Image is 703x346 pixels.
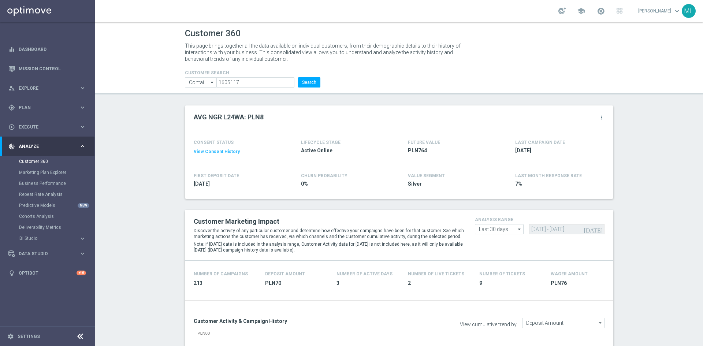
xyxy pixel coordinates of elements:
i: equalizer [8,46,15,53]
input: Contains [185,77,216,88]
i: track_changes [8,143,15,150]
text: PLN80 [197,331,210,335]
i: arrow_drop_down [516,224,523,234]
span: school [577,7,585,15]
div: NEW [78,203,89,208]
div: Customer 360 [19,156,94,167]
button: equalizer Dashboard [8,46,86,52]
button: Mission Control [8,66,86,72]
i: play_circle_outline [8,124,15,130]
button: play_circle_outline Execute keyboard_arrow_right [8,124,86,130]
h4: Number Of Tickets [479,271,525,276]
h4: LIFECYCLE STAGE [301,140,341,145]
div: Optibot [8,263,86,283]
button: person_search Explore keyboard_arrow_right [8,85,86,91]
i: lightbulb [8,270,15,276]
span: Plan [19,105,79,110]
h4: CONSENT STATUS [194,140,279,145]
div: BI Studio [19,233,94,244]
i: more_vert [599,115,605,120]
h3: Customer Activity & Campaign History [194,318,394,324]
p: This page brings together all the data available on individual customers, from their demographic ... [185,42,467,62]
div: Mission Control [8,59,86,78]
input: analysis range [475,224,524,234]
span: keyboard_arrow_down [673,7,681,15]
i: keyboard_arrow_right [79,104,86,111]
h4: FUTURE VALUE [408,140,440,145]
i: person_search [8,85,15,92]
div: BI Studio [19,236,79,241]
div: Repeat Rate Analysis [19,189,94,200]
i: arrow_drop_down [209,78,216,87]
a: Business Performance [19,181,76,186]
span: Active Online [301,147,387,154]
span: Silver [408,181,494,187]
h1: Customer 360 [185,28,613,39]
div: Explore [8,85,79,92]
button: lightbulb Optibot +10 [8,270,86,276]
p: Discover the activity of any particular customer and determine how effective your campaigns have ... [194,228,464,239]
h4: Number of Active Days [336,271,393,276]
span: 9 [479,280,542,287]
span: PLN70 [265,280,328,287]
i: gps_fixed [8,104,15,111]
button: BI Studio keyboard_arrow_right [19,235,86,241]
span: PLN76 [551,280,613,287]
div: Execute [8,124,79,130]
h4: CUSTOMER SEARCH [185,70,320,75]
input: Enter CID, Email, name or phone [216,77,294,88]
i: settings [7,333,14,340]
h4: FIRST DEPOSIT DATE [194,173,239,178]
button: Data Studio keyboard_arrow_right [8,251,86,257]
a: Mission Control [19,59,86,78]
i: keyboard_arrow_right [79,235,86,242]
a: Settings [18,334,40,339]
div: Marketing Plan Explorer [19,167,94,178]
span: CHURN PROBABILITY [301,173,347,178]
span: 3 [336,280,399,287]
a: Repeat Rate Analysis [19,191,76,197]
label: View cumulative trend by [460,321,517,328]
a: Dashboard [19,40,86,59]
span: 7% [515,181,601,187]
div: ML [682,4,696,18]
div: Plan [8,104,79,111]
span: Explore [19,86,79,90]
a: Optibot [19,263,77,283]
span: PLN764 [408,147,494,154]
a: Customer 360 [19,159,76,164]
button: gps_fixed Plan keyboard_arrow_right [8,105,86,111]
h4: analysis range [475,217,605,222]
div: Deliverability Metrics [19,222,94,233]
span: Data Studio [19,252,79,256]
span: 0% [301,181,387,187]
i: keyboard_arrow_right [79,143,86,150]
i: arrow_drop_down [597,318,604,328]
h4: Deposit Amount [265,271,305,276]
p: Note: if [DATE] date is included in the analysis range, Customer Activity data for [DATE] is not ... [194,241,464,253]
h2: Customer Marketing Impact [194,217,464,226]
h4: LAST CAMPAIGN DATE [515,140,565,145]
button: track_changes Analyze keyboard_arrow_right [8,144,86,149]
span: Analyze [19,144,79,149]
i: keyboard_arrow_right [79,85,86,92]
div: Data Studio [8,250,79,257]
span: Execute [19,125,79,129]
div: Predictive Models [19,200,94,211]
h4: VALUE SEGMENT [408,173,445,178]
div: Cohorts Analysis [19,211,94,222]
button: View Consent History [194,149,240,155]
i: keyboard_arrow_right [79,250,86,257]
a: Deliverability Metrics [19,224,76,230]
h2: AVG NGR L24WA: PLN8 [194,113,264,122]
span: LAST MONTH RESPONSE RATE [515,173,582,178]
span: BI Studio [19,236,72,241]
a: Cohorts Analysis [19,213,76,219]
